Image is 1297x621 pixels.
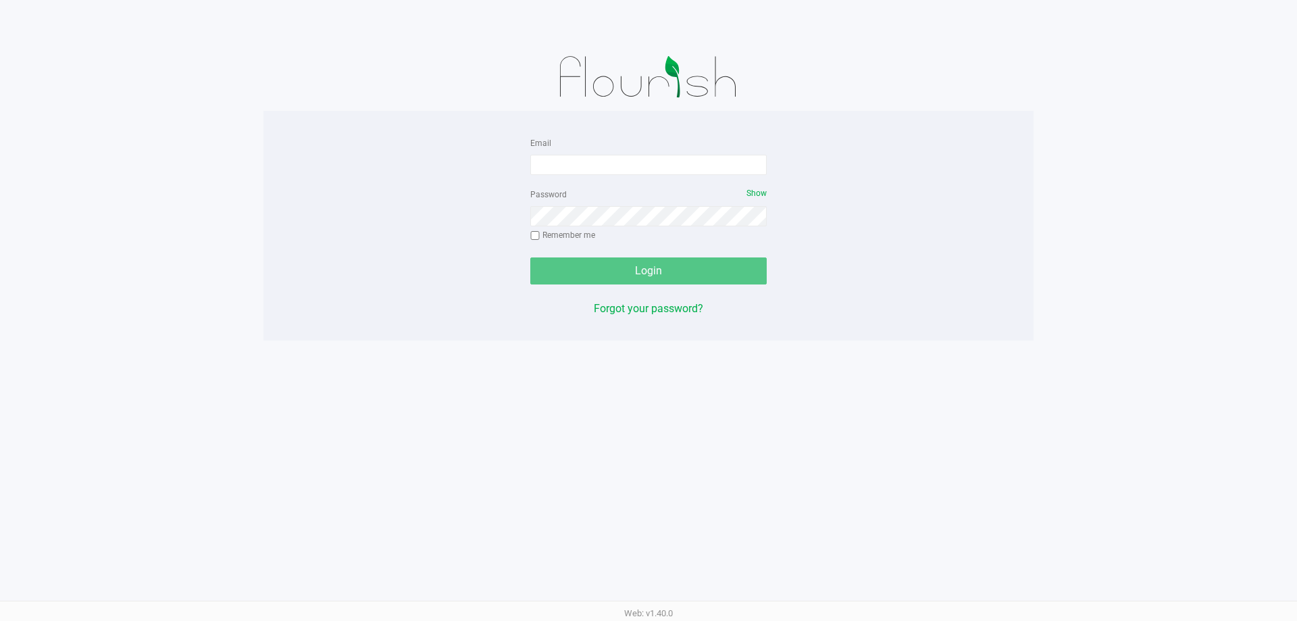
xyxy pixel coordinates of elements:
label: Password [530,189,567,201]
label: Remember me [530,229,595,241]
button: Forgot your password? [594,301,703,317]
input: Remember me [530,231,540,241]
span: Web: v1.40.0 [624,608,673,618]
label: Email [530,137,551,149]
span: Show [746,189,767,198]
